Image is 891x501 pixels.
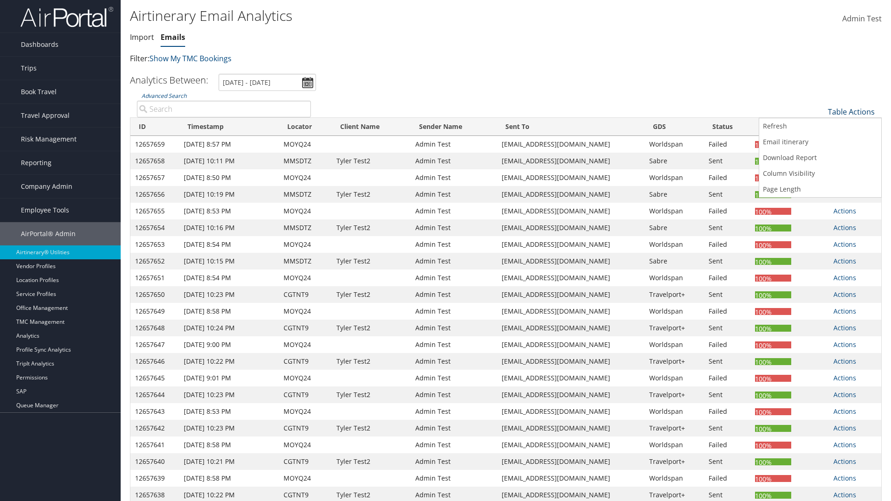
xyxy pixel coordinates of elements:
a: Page Length [759,181,881,197]
span: Trips [21,57,37,80]
span: Dashboards [21,33,58,56]
a: Download Report [759,150,881,166]
span: Employee Tools [21,199,69,222]
a: Email itinerary [759,134,881,150]
img: airportal-logo.png [20,6,113,28]
span: Risk Management [21,128,77,151]
a: Refresh [759,118,881,134]
span: Book Travel [21,80,57,103]
span: Company Admin [21,175,72,198]
span: AirPortal® Admin [21,222,76,245]
a: Column Visibility [759,166,881,181]
span: Travel Approval [21,104,70,127]
span: Reporting [21,151,52,174]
